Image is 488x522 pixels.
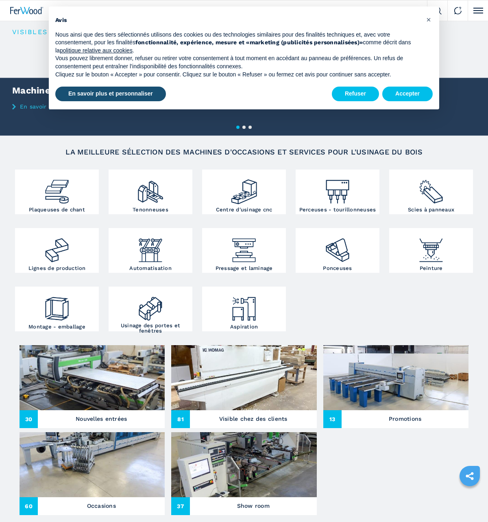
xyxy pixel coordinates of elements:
a: Plaqueuses de chant [15,170,99,214]
h3: Visible chez des clients [219,413,288,424]
a: Aspiration [202,287,286,331]
button: Accepter [382,87,433,101]
a: politique relative aux cookies [60,47,133,54]
span: × [426,15,431,24]
h3: Scies à panneaux [408,207,454,212]
a: Tenonneuses [109,170,192,214]
a: Peinture [389,228,473,273]
a: sharethis [460,466,480,486]
a: Occasions60Occasions [20,432,165,515]
h3: Ponceuses [323,265,352,271]
h3: Peinture [420,265,443,271]
span: 37 [171,497,190,515]
img: squadratrici_2.png [137,172,165,206]
img: foratrici_inseritrici_2.png [324,172,352,206]
h3: Centre d'usinage cnc [216,207,272,212]
button: 3 [248,126,252,129]
h3: Aspiration [230,324,258,329]
img: sezionatrici_2.png [417,172,445,206]
img: verniciatura_1.png [417,230,445,264]
p: Cliquez sur le bouton « Accepter » pour consentir. Cliquez sur le bouton « Refuser » ou fermez ce... [55,71,420,79]
a: Show room37Show room [171,432,316,515]
a: Scies à panneaux [389,170,473,214]
h3: Tenonneuses [133,207,168,212]
a: Perceuses - tourillonneuses [296,170,379,214]
img: Nouvelles entrées [20,345,165,410]
p: Vous pouvez librement donner, refuser ou retirer votre consentement à tout moment en accédant au ... [55,54,420,70]
span: 13 [323,410,342,428]
img: pressa-strettoia.png [230,230,258,264]
button: Refuser [332,87,379,101]
h3: Plaqueuses de chant [29,207,85,212]
h3: Promotions [389,413,422,424]
a: Usinage des portes et fenêtres [109,287,192,331]
img: Promotions [323,345,468,410]
a: Lignes de production [15,228,99,273]
h3: Usinage des portes et fenêtres [111,323,190,333]
button: En savoir plus et personnaliser [55,87,166,101]
p: Nous ainsi que des tiers sélectionnés utilisons des cookies ou des technologies similaires pour d... [55,31,420,55]
a: Automatisation [109,228,192,273]
h3: Perceuses - tourillonneuses [299,207,376,212]
button: Fermer cet avis [422,13,435,26]
h3: Nouvelles entrées [76,413,127,424]
button: Click to toggle menu [468,0,488,21]
h3: Show room [237,500,270,511]
button: 1 [236,126,240,129]
h3: Automatisation [129,265,172,271]
span: 30 [20,410,38,428]
img: montaggio_imballaggio_2.png [43,289,71,323]
span: 81 [171,410,190,428]
img: linee_di_produzione_2.png [43,230,71,264]
a: Ponceuses [296,228,379,273]
img: Ferwood [10,7,44,14]
img: aspirazione_1.png [230,289,258,323]
h3: Lignes de production [28,265,86,271]
h3: Montage - emballage [28,324,85,329]
a: Centre d'usinage cnc [202,170,286,214]
img: Occasions [20,432,165,497]
a: Promotions13Promotions [323,345,468,428]
a: Nouvelles entrées30Nouvelles entrées [20,345,165,428]
img: centro_di_lavoro_cnc_2.png [230,172,258,206]
h2: Avis [55,16,420,24]
img: lavorazione_porte_finestre_2.png [137,289,165,323]
img: Contact us [454,7,462,15]
a: Visible chez des clients81Visible chez des clients [171,345,316,428]
h3: Pressage et laminage [216,265,273,271]
a: Pressage et laminage [202,228,286,273]
span: 60 [20,497,38,515]
img: bordatrici_1.png [43,172,71,206]
strong: fonctionnalité, expérience, mesure et «marketing (publicités personnalisées)» [135,39,363,46]
h2: LA MEILLEURE SÉLECTION DES MACHINES D'OCCASIONS ET SERVICES POUR L'USINAGE DU BOIS [34,148,455,156]
img: automazione.png [137,230,165,264]
img: Show room [171,432,316,497]
img: levigatrici_2.png [324,230,352,264]
h3: Occasions [87,500,116,511]
img: Visible chez des clients [171,345,316,410]
a: Montage - emballage [15,287,99,331]
button: 2 [242,126,246,129]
